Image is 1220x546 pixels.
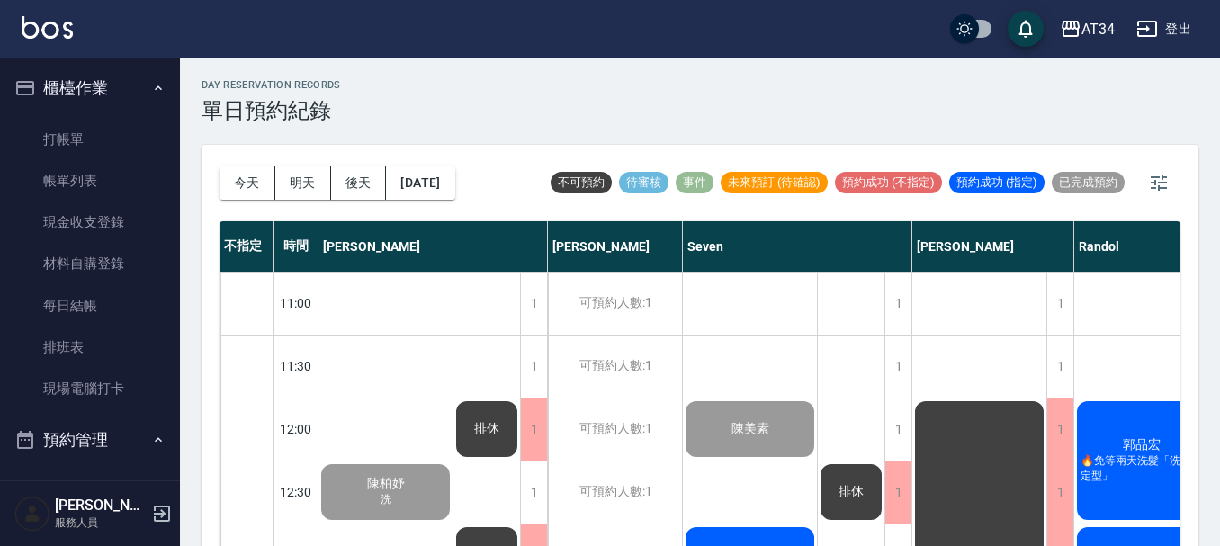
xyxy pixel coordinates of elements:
div: 1 [884,461,911,524]
span: 洗 [377,492,395,507]
div: 11:00 [274,272,318,335]
a: 帳單列表 [7,160,173,201]
div: 11:30 [274,335,318,398]
div: 可預約人數:1 [548,336,682,398]
a: 現場電腦打卡 [7,368,173,409]
a: 每日結帳 [7,285,173,327]
div: 1 [520,461,547,524]
h2: day Reservation records [202,79,341,91]
span: 未來預訂 (待確認) [721,175,828,191]
span: 🔥免等兩天洗髮「洗剪燙定型」 [1077,453,1206,484]
p: 服務人員 [55,515,147,531]
div: 可預約人數:1 [548,273,682,335]
div: 可預約人數:1 [548,461,682,524]
div: 12:00 [274,398,318,461]
span: 預約成功 (不指定) [835,175,942,191]
button: 明天 [275,166,331,200]
div: [PERSON_NAME] [912,221,1074,272]
span: 郭品宏 [1119,437,1164,453]
div: 1 [884,336,911,398]
div: 1 [520,336,547,398]
div: 1 [1046,398,1073,461]
h5: [PERSON_NAME] [55,497,147,515]
img: Person [14,496,50,532]
span: 不可預約 [551,175,612,191]
span: 預約成功 (指定) [949,175,1045,191]
div: [PERSON_NAME] [318,221,548,272]
button: 今天 [220,166,275,200]
a: 排班表 [7,327,173,368]
a: 現金收支登錄 [7,201,173,243]
div: 1 [1046,273,1073,335]
div: 時間 [274,221,318,272]
button: AT34 [1053,11,1122,48]
h3: 單日預約紀錄 [202,98,341,123]
button: 預約管理 [7,416,173,463]
button: [DATE] [386,166,454,200]
div: AT34 [1081,18,1115,40]
a: 預約管理 [7,470,173,512]
span: 已完成預約 [1052,175,1125,191]
div: 1 [1046,336,1073,398]
div: [PERSON_NAME] [548,221,683,272]
button: save [1008,11,1044,47]
div: 1 [520,273,547,335]
div: 12:30 [274,461,318,524]
button: 登出 [1129,13,1198,46]
button: 櫃檯作業 [7,65,173,112]
div: 可預約人數:1 [548,398,682,461]
div: 1 [1046,461,1073,524]
span: 排休 [835,484,867,500]
div: 1 [884,273,911,335]
a: 打帳單 [7,119,173,160]
span: 事件 [676,175,713,191]
div: Seven [683,221,912,272]
span: 陳柏妤 [363,476,408,492]
div: 1 [520,398,547,461]
span: 待審核 [619,175,668,191]
img: Logo [22,16,73,39]
span: 陳美素 [728,421,773,437]
div: 1 [884,398,911,461]
span: 排休 [471,421,503,437]
div: 不指定 [220,221,274,272]
button: 後天 [331,166,387,200]
a: 材料自購登錄 [7,243,173,284]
